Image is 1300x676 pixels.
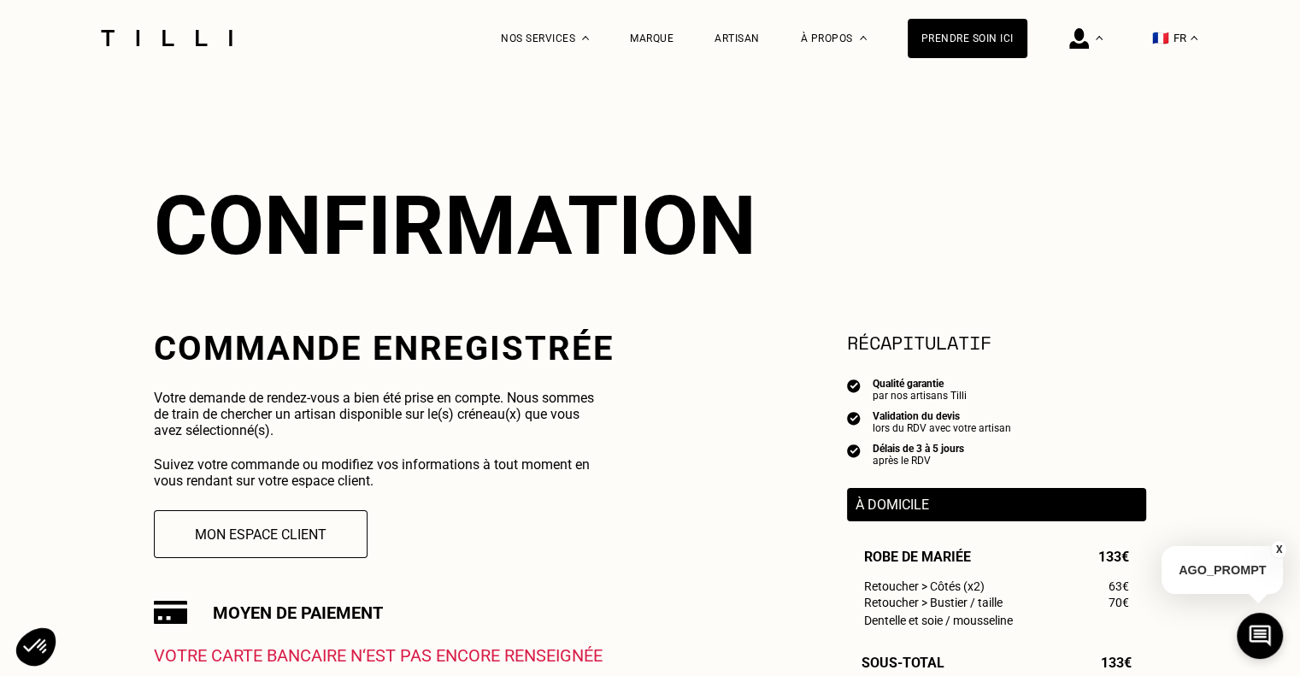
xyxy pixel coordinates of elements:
[856,497,1138,513] p: À domicile
[1101,655,1132,671] span: 133€
[1152,30,1169,46] span: 🇫🇷
[847,378,861,393] img: icon list info
[860,36,867,40] img: Menu déroulant à propos
[1096,36,1103,40] img: Menu déroulant
[873,422,1011,434] div: lors du RDV avec votre artisan
[154,456,609,489] p: Suivez votre commande ou modifiez vos informations à tout moment en vous rendant sur votre espace...
[873,390,967,402] div: par nos artisans Tilli
[1162,546,1283,594] p: AGO_PROMPT
[1270,540,1287,559] button: X
[213,603,383,623] h3: Moyen de paiement
[847,410,861,426] img: icon list info
[847,328,1146,356] section: Récapitulatif
[1191,36,1197,40] img: menu déroulant
[864,579,985,593] span: Retoucher > Côtés (x2)
[154,178,1146,273] div: Confirmation
[873,410,1011,422] div: Validation du devis
[154,328,615,368] h2: Commande enregistrée
[1098,549,1129,565] span: 133€
[715,32,760,44] a: Artisan
[154,601,187,624] img: Carte bancaire
[847,443,861,458] img: icon list info
[1109,579,1129,593] span: 63€
[154,510,368,558] button: Mon espace client
[630,32,674,44] a: Marque
[864,596,1003,609] span: Retoucher > Bustier / taille
[864,549,971,565] span: Robe de mariée
[873,378,967,390] div: Qualité garantie
[873,455,964,467] div: après le RDV
[847,655,1146,671] div: Sous-Total
[154,645,615,666] p: Votre carte bancaire n‘est pas encore renseignée
[864,614,1013,627] span: Dentelle et soie / mousseline
[582,36,589,40] img: Menu déroulant
[873,443,964,455] div: Délais de 3 à 5 jours
[1069,28,1089,49] img: icône connexion
[1109,596,1129,609] span: 70€
[908,19,1027,58] a: Prendre soin ici
[154,390,609,438] p: Votre demande de rendez-vous a bien été prise en compte. Nous sommes de train de chercher un arti...
[95,30,238,46] img: Logo du service de couturière Tilli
